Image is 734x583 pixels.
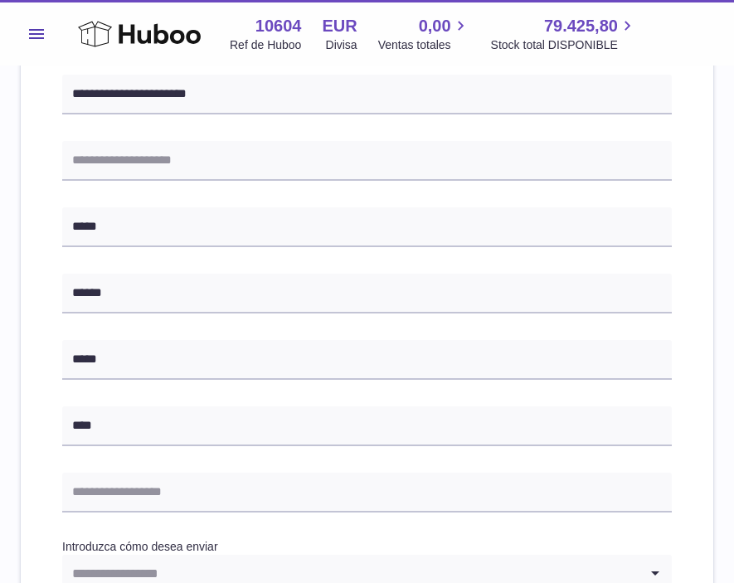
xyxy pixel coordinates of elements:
[544,15,618,37] span: 79.425,80
[230,37,301,53] div: Ref de Huboo
[378,15,470,53] a: 0,00 Ventas totales
[419,15,451,37] span: 0,00
[62,540,218,553] label: Introduzca cómo desea enviar
[326,37,357,53] div: Divisa
[378,37,470,53] span: Ventas totales
[322,15,357,37] strong: EUR
[491,37,637,53] span: Stock total DISPONIBLE
[491,15,637,53] a: 79.425,80 Stock total DISPONIBLE
[255,15,302,37] strong: 10604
